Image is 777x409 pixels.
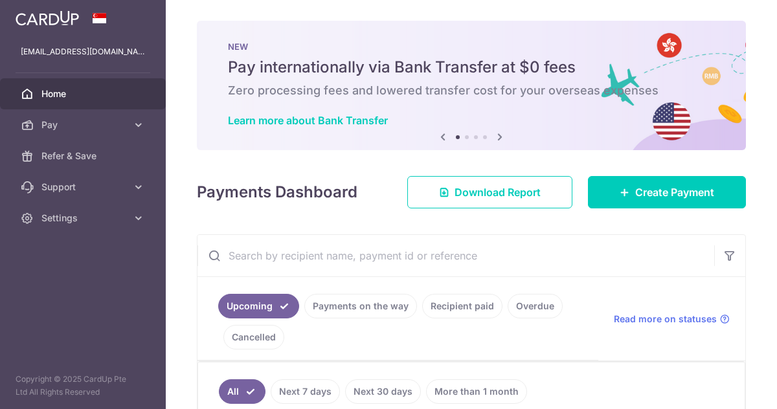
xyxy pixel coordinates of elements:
a: Read more on statuses [614,313,730,326]
img: Bank transfer banner [197,21,746,150]
span: Refer & Save [41,149,127,162]
h5: Pay internationally via Bank Transfer at $0 fees [228,57,715,78]
span: Download Report [455,184,541,200]
a: Next 30 days [345,379,421,404]
input: Search by recipient name, payment id or reference [197,235,714,276]
h6: Zero processing fees and lowered transfer cost for your overseas expenses [228,83,715,98]
p: NEW [228,41,715,52]
a: Recipient paid [422,294,502,318]
a: Upcoming [218,294,299,318]
img: CardUp [16,10,79,26]
span: Home [41,87,127,100]
h4: Payments Dashboard [197,181,357,204]
a: Next 7 days [271,379,340,404]
span: Pay [41,118,127,131]
a: Overdue [508,294,563,318]
a: All [219,379,265,404]
a: Create Payment [588,176,746,208]
p: [EMAIL_ADDRESS][DOMAIN_NAME] [21,45,145,58]
a: Learn more about Bank Transfer [228,114,388,127]
span: Settings [41,212,127,225]
a: Download Report [407,176,572,208]
a: More than 1 month [426,379,527,404]
a: Payments on the way [304,294,417,318]
span: Read more on statuses [614,313,717,326]
a: Cancelled [223,325,284,349]
span: Support [41,181,127,193]
span: Create Payment [635,184,714,200]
